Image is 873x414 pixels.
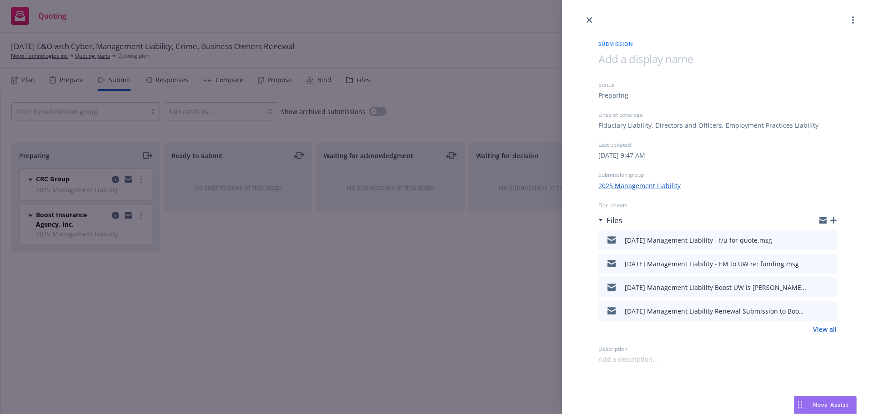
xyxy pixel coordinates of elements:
div: Files [598,214,622,226]
span: Submission [598,40,837,48]
button: preview file [825,305,833,316]
button: preview file [825,258,833,269]
div: [DATE] Management Liability - EM to UW re: funding.msg [625,259,799,269]
button: download file [810,258,818,269]
div: [DATE] Management Liability Boost UW is [PERSON_NAME].msg [625,283,807,292]
div: Documents [598,201,837,209]
div: [DATE] Management Liability Renewal Submission to Boost.msg [625,306,807,316]
div: Last updated [598,141,837,149]
div: Description [598,345,837,353]
div: Submission group [598,171,837,179]
h3: Files [607,214,622,226]
a: close [584,15,595,25]
div: Drag to move [794,396,806,414]
button: download file [810,234,818,245]
button: preview file [825,234,833,245]
button: preview file [825,282,833,293]
span: Nova Assist [813,401,849,409]
a: more [848,15,858,25]
button: download file [810,305,818,316]
a: View all [813,324,837,334]
div: Preparing [598,90,628,100]
div: [DATE] Management Liability - f/u for quote.msg [625,235,772,245]
div: Lines of coverage [598,111,837,119]
button: download file [810,282,818,293]
a: 2025 Management Liability [598,181,681,190]
button: Nova Assist [794,396,857,414]
div: Status [598,81,837,89]
div: [DATE] 9:47 AM [598,150,645,160]
div: Fiduciary Liability, Directors and Officers, Employment Practices Liability [598,120,818,130]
